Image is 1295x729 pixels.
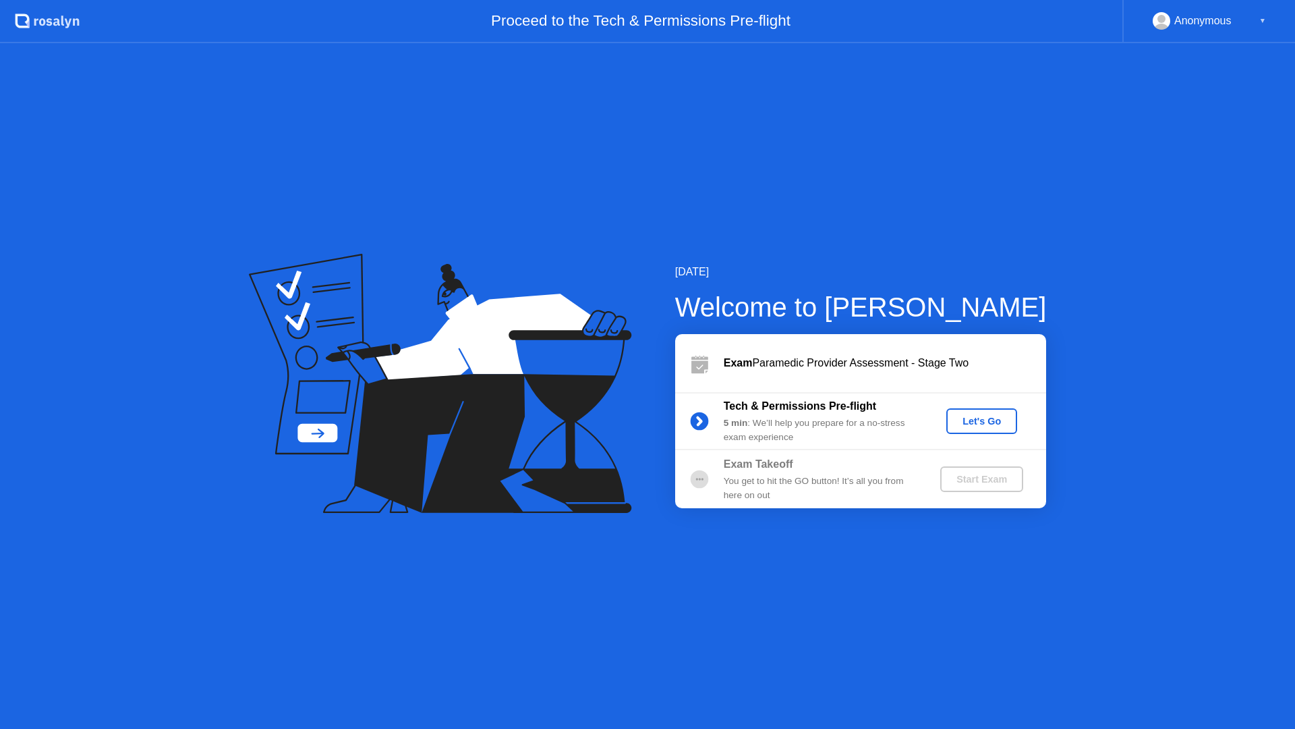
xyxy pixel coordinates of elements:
div: Start Exam [946,474,1018,485]
div: : We’ll help you prepare for a no-stress exam experience [724,416,918,444]
b: Tech & Permissions Pre-flight [724,400,876,412]
button: Start Exam [940,466,1023,492]
div: Let's Go [952,416,1012,427]
div: Welcome to [PERSON_NAME] [675,287,1047,327]
div: Anonymous [1174,12,1232,30]
div: ▼ [1259,12,1266,30]
b: Exam [724,357,753,369]
b: Exam Takeoff [724,458,793,470]
div: You get to hit the GO button! It’s all you from here on out [724,475,918,502]
b: 5 min [724,418,748,428]
div: Paramedic Provider Assessment - Stage Two [724,355,1046,371]
button: Let's Go [946,408,1017,434]
div: [DATE] [675,264,1047,280]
